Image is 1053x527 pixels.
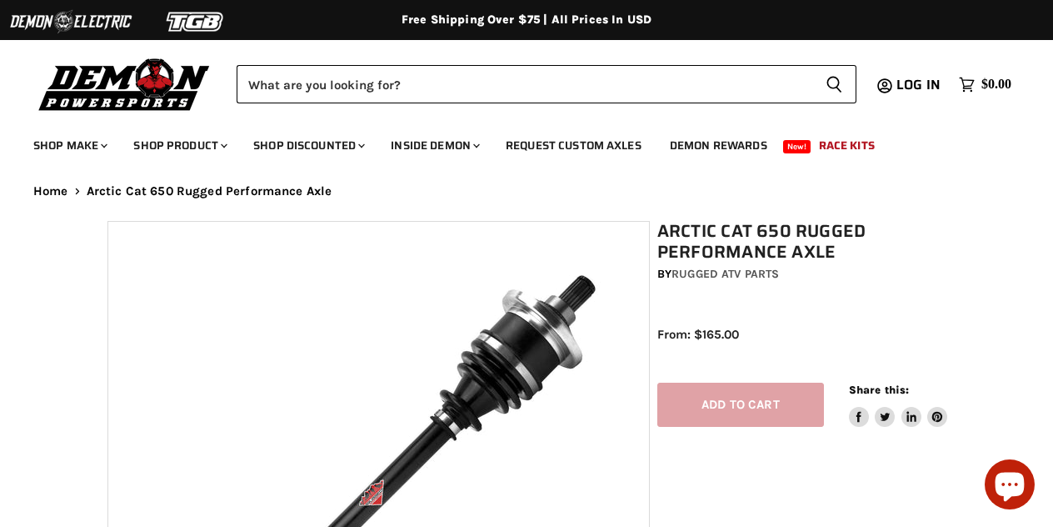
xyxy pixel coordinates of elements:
[33,54,216,113] img: Demon Powersports
[237,65,856,103] form: Product
[21,128,117,163] a: Shop Make
[493,128,654,163] a: Request Custom Axles
[133,6,258,38] img: TGB Logo 2
[21,122,1007,163] ul: Main menu
[657,221,953,263] h1: Arctic Cat 650 Rugged Performance Axle
[671,267,779,281] a: Rugged ATV Parts
[378,128,490,163] a: Inside Demon
[33,184,68,198] a: Home
[889,78,951,93] a: Log in
[980,459,1040,514] inbox-online-store-chat: Shopify online store chat
[812,65,856,103] button: Search
[806,128,887,163] a: Race Kits
[8,6,133,38] img: Demon Electric Logo 2
[849,383,948,427] aside: Share this:
[87,184,332,198] span: Arctic Cat 650 Rugged Performance Axle
[981,77,1011,93] span: $0.00
[241,128,375,163] a: Shop Discounted
[951,73,1020,97] a: $0.00
[783,140,811,153] span: New!
[657,128,780,163] a: Demon Rewards
[849,384,909,396] span: Share this:
[657,265,953,284] div: by
[237,65,812,103] input: Search
[657,327,739,342] span: From: $165.00
[896,74,941,95] span: Log in
[121,128,237,163] a: Shop Product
